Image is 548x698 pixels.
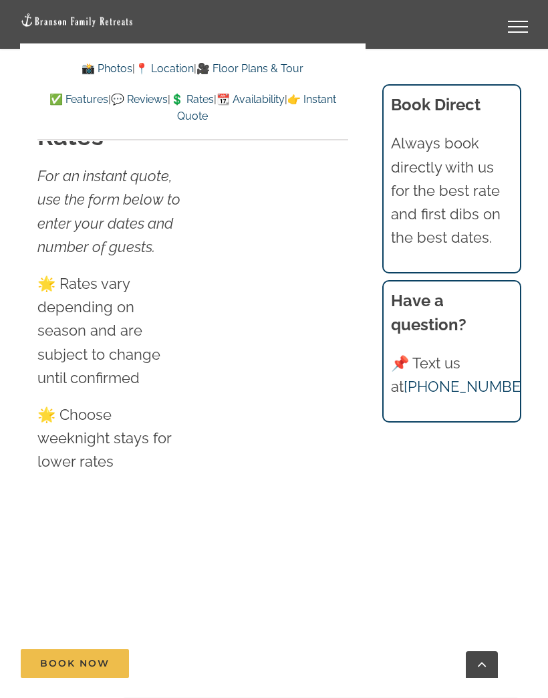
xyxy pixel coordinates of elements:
p: | | | | [37,91,348,125]
a: 📍 Location [135,62,194,75]
p: 🌟 Choose weeknight stays for lower rates [37,403,186,474]
a: 🎥 Floor Plans & Tour [196,62,303,75]
p: 📌 Text us at [391,352,512,398]
h3: Book Direct [391,93,512,117]
a: ✅ Features [49,93,108,106]
em: For an instant quote, use the form below to enter your dates and number of guests. [37,167,180,255]
p: Always book directly with us for the best rate and first dibs on the best dates. [391,132,512,249]
h3: Have a question? [391,289,512,337]
a: 📸 Photos [82,62,132,75]
a: 💬 Reviews [111,93,168,106]
a: 📆 Availability [217,93,285,106]
a: 👉 Instant Quote [177,93,336,123]
img: Branson Family Retreats Logo [20,13,134,28]
p: | | [37,60,348,78]
a: Toggle Menu [491,21,545,33]
a: [PHONE_NUMBER] [404,378,534,395]
a: 💲 Rates [170,93,214,106]
strong: Rates [37,122,104,150]
p: 🌟 Rates vary depending on season and are subject to change until confirmed [37,272,186,390]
